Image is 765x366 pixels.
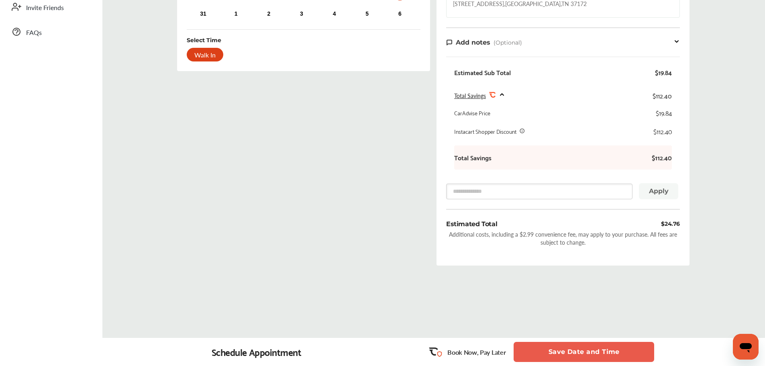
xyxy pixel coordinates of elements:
[262,8,275,20] div: Choose Tuesday, September 2nd, 2025
[733,334,759,360] iframe: Button to launch messaging window
[446,39,453,46] img: note-icon.db9493fa.svg
[454,153,492,162] b: Total Savings
[446,219,497,229] div: Estimated Total
[454,109,490,117] div: CarAdvise Price
[653,90,672,101] div: $112.40
[361,8,373,20] div: Choose Friday, September 5th, 2025
[456,39,490,46] span: Add notes
[655,68,672,76] div: $19.84
[514,342,654,362] button: Save Date and Time
[26,28,42,38] span: FAQs
[212,346,302,358] div: Schedule Appointment
[7,21,94,42] a: FAQs
[454,92,486,100] span: Total Savings
[328,8,341,20] div: Choose Thursday, September 4th, 2025
[394,8,406,20] div: Choose Saturday, September 6th, 2025
[454,68,511,76] div: Estimated Sub Total
[494,39,522,46] span: (Optional)
[656,109,672,117] div: $19.84
[648,153,672,162] b: $112.40
[187,48,223,61] div: Walk In
[454,127,516,135] div: Instacart Shopper Discount
[653,127,672,135] div: $112.40
[26,3,64,13] span: Invite Friends
[230,8,243,20] div: Choose Monday, September 1st, 2025
[446,230,680,246] div: Additional costs, including a $2.99 convenience fee, may apply to your purchase. All fees are sub...
[661,219,680,229] div: $24.76
[295,8,308,20] div: Choose Wednesday, September 3rd, 2025
[197,8,210,20] div: Choose Sunday, August 31st, 2025
[639,183,678,199] button: Apply
[187,36,221,44] div: Select Time
[447,348,506,357] p: Book Now, Pay Later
